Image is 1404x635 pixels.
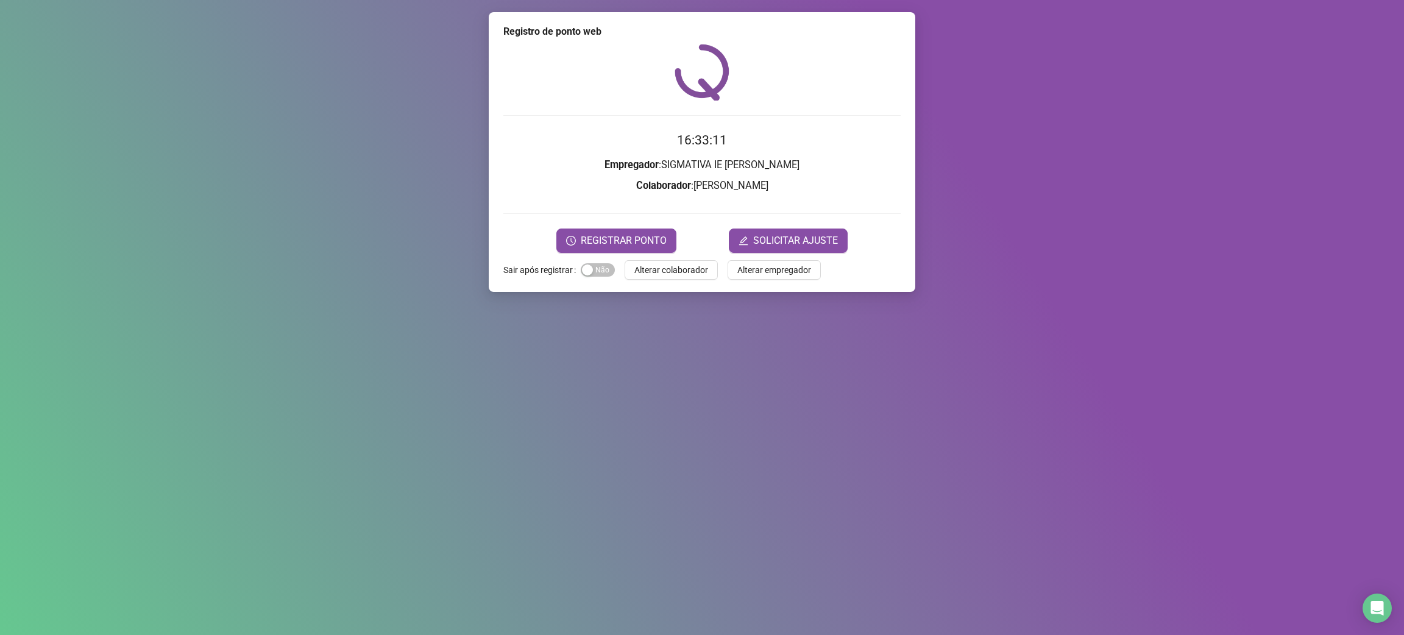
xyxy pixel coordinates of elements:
div: Registro de ponto web [503,24,901,39]
span: REGISTRAR PONTO [581,233,667,248]
time: 16:33:11 [677,133,727,147]
span: Alterar colaborador [634,263,708,277]
span: Alterar empregador [737,263,811,277]
span: SOLICITAR AJUSTE [753,233,838,248]
button: Alterar colaborador [625,260,718,280]
button: editSOLICITAR AJUSTE [729,229,848,253]
label: Sair após registrar [503,260,581,280]
h3: : [PERSON_NAME] [503,178,901,194]
button: Alterar empregador [728,260,821,280]
img: QRPoint [675,44,729,101]
div: Open Intercom Messenger [1363,594,1392,623]
strong: Empregador [604,159,659,171]
span: edit [739,236,748,246]
h3: : SIGMATIVA IE [PERSON_NAME] [503,157,901,173]
strong: Colaborador [636,180,691,191]
button: REGISTRAR PONTO [556,229,676,253]
span: clock-circle [566,236,576,246]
